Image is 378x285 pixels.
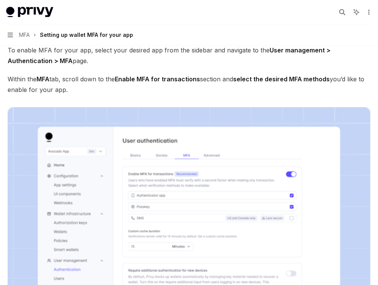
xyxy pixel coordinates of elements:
[233,75,330,83] strong: select the desired MFA methods
[37,75,49,83] strong: MFA
[364,7,372,17] button: More actions
[115,75,200,83] strong: Enable MFA for transactions
[8,45,370,66] span: To enable MFA for your app, select your desired app from the sidebar and navigate to the page.
[19,30,30,40] span: MFA
[6,7,53,17] img: light logo
[40,30,133,40] div: Setting up wallet MFA for your app
[8,74,370,95] span: Within the tab, scroll down to the section and you’d like to enable for your app.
